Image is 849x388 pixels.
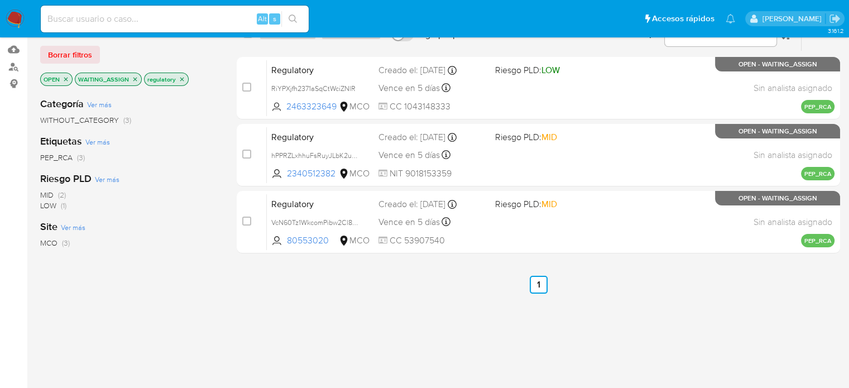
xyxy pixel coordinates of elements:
[258,13,267,24] span: Alt
[762,13,825,24] p: ext_romamani@mercadolibre.com
[41,12,309,26] input: Buscar usuario o caso...
[827,26,843,35] span: 3.161.2
[652,13,714,25] span: Accesos rápidos
[281,11,304,27] button: search-icon
[829,13,841,25] a: Salir
[273,13,276,24] span: s
[726,14,735,23] a: Notificaciones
